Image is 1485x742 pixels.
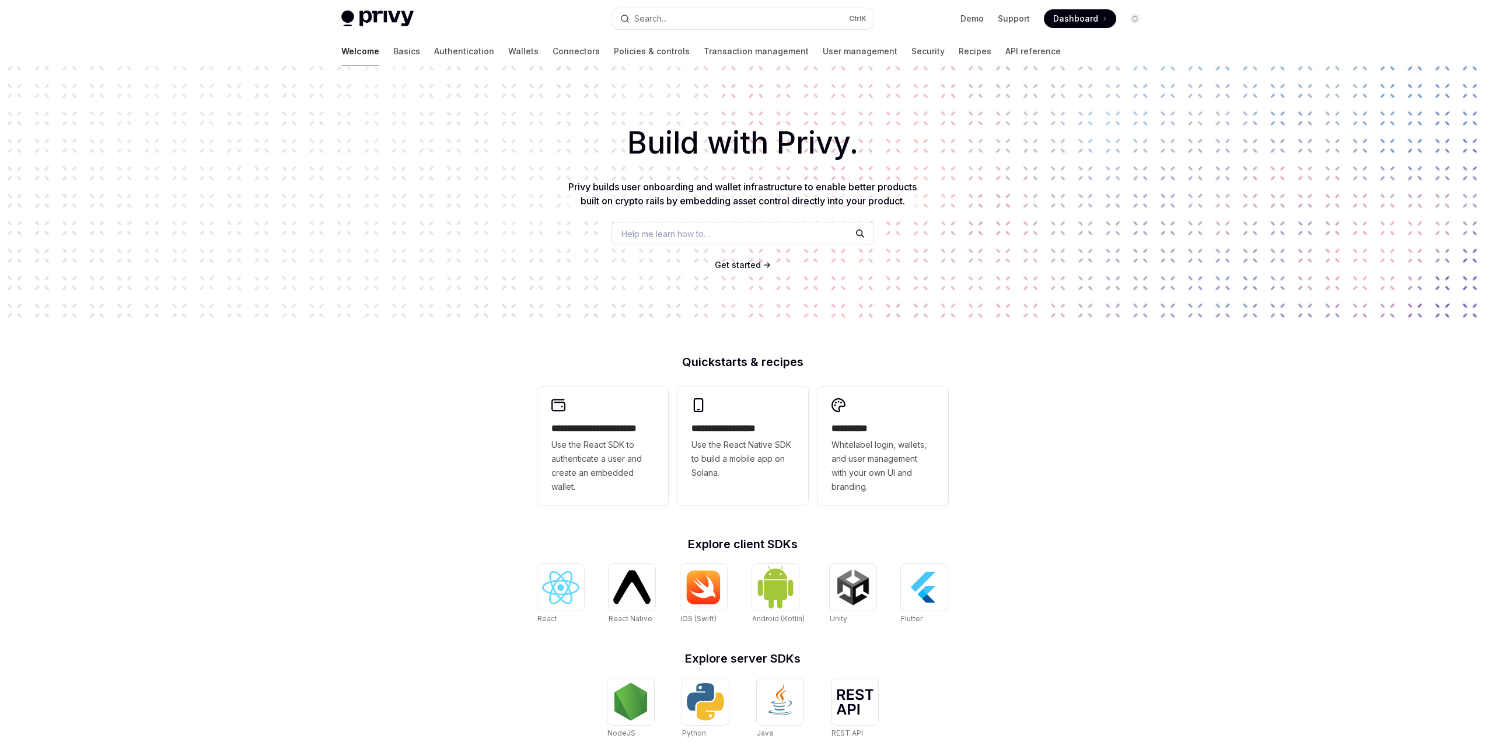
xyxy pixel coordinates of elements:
[537,538,948,550] h2: Explore client SDKs
[817,386,948,506] a: **** *****Whitelabel login, wallets, and user management with your own UI and branding.
[537,653,948,664] h2: Explore server SDKs
[607,729,635,737] span: NodeJS
[849,14,866,23] span: Ctrl K
[757,565,794,609] img: Android (Kotlin)
[614,37,690,65] a: Policies & controls
[677,386,808,506] a: **** **** **** ***Use the React Native SDK to build a mobile app on Solana.
[906,569,943,606] img: Flutter
[685,570,722,605] img: iOS (Swift)
[715,260,761,270] span: Get started
[960,13,984,25] a: Demo
[901,614,923,623] span: Flutter
[680,614,717,623] span: iOS (Swift)
[687,683,724,720] img: Python
[634,12,667,26] div: Search...
[393,37,420,65] a: Basics
[609,614,652,623] span: React Native
[568,181,917,207] span: Privy builds user onboarding and wallet infrastructure to enable better products built on crypto ...
[959,37,991,65] a: Recipes
[761,683,799,720] img: Java
[831,729,863,737] span: REST API
[757,729,773,737] span: Java
[508,37,539,65] a: Wallets
[553,37,600,65] a: Connectors
[542,571,579,604] img: React
[537,356,948,368] h2: Quickstarts & recipes
[537,564,584,625] a: ReactReact
[752,614,805,623] span: Android (Kotlin)
[836,689,873,715] img: REST API
[613,570,651,604] img: React Native
[341,11,414,27] img: light logo
[680,564,727,625] a: iOS (Swift)iOS (Swift)
[612,8,873,29] button: Search...CtrlK
[537,614,557,623] span: React
[551,438,654,494] span: Use the React SDK to authenticate a user and create an embedded wallet.
[609,564,655,625] a: React NativeReact Native
[607,678,654,739] a: NodeJSNodeJS
[704,37,809,65] a: Transaction management
[612,683,649,720] img: NodeJS
[682,729,706,737] span: Python
[831,678,878,739] a: REST APIREST API
[434,37,494,65] a: Authentication
[830,614,847,623] span: Unity
[998,13,1030,25] a: Support
[901,564,948,625] a: FlutterFlutter
[911,37,945,65] a: Security
[830,564,876,625] a: UnityUnity
[1044,9,1116,28] a: Dashboard
[1126,9,1144,28] button: Toggle dark mode
[1005,37,1061,65] a: API reference
[621,228,710,240] span: Help me learn how to…
[834,569,872,606] img: Unity
[341,37,379,65] a: Welcome
[1053,13,1098,25] span: Dashboard
[757,678,803,739] a: JavaJava
[823,37,897,65] a: User management
[752,564,805,625] a: Android (Kotlin)Android (Kotlin)
[682,678,729,739] a: PythonPython
[691,438,794,480] span: Use the React Native SDK to build a mobile app on Solana.
[19,120,1466,166] h1: Build with Privy.
[715,259,761,271] a: Get started
[831,438,934,494] span: Whitelabel login, wallets, and user management with your own UI and branding.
